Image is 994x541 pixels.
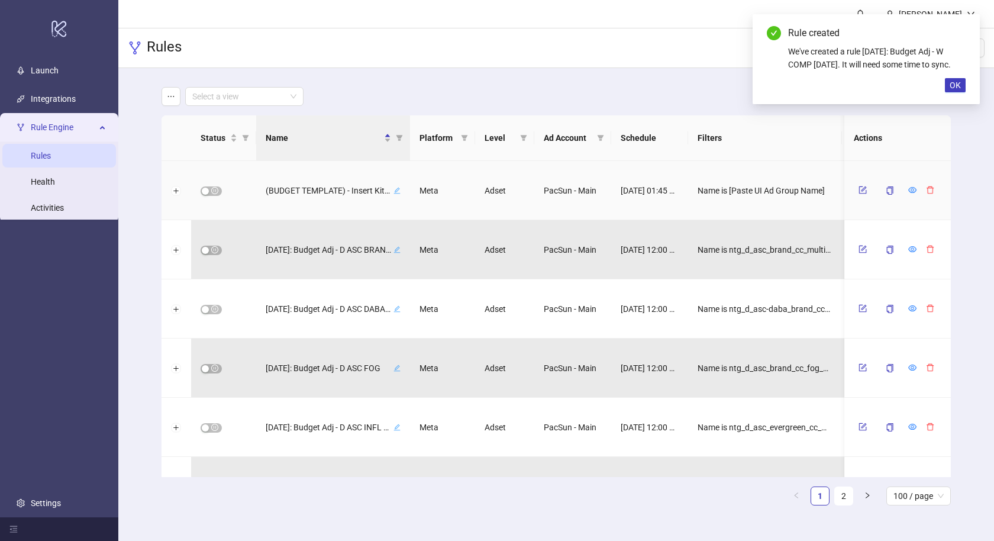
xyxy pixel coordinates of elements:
span: OK [950,80,961,90]
div: We've created a rule [DATE]: Budget Adj - W COMP [DATE]. It will need some time to sync. [788,45,966,71]
a: Close [953,26,966,39]
div: Rule created [788,26,966,40]
button: OK [945,78,966,92]
span: check-circle [767,26,781,40]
